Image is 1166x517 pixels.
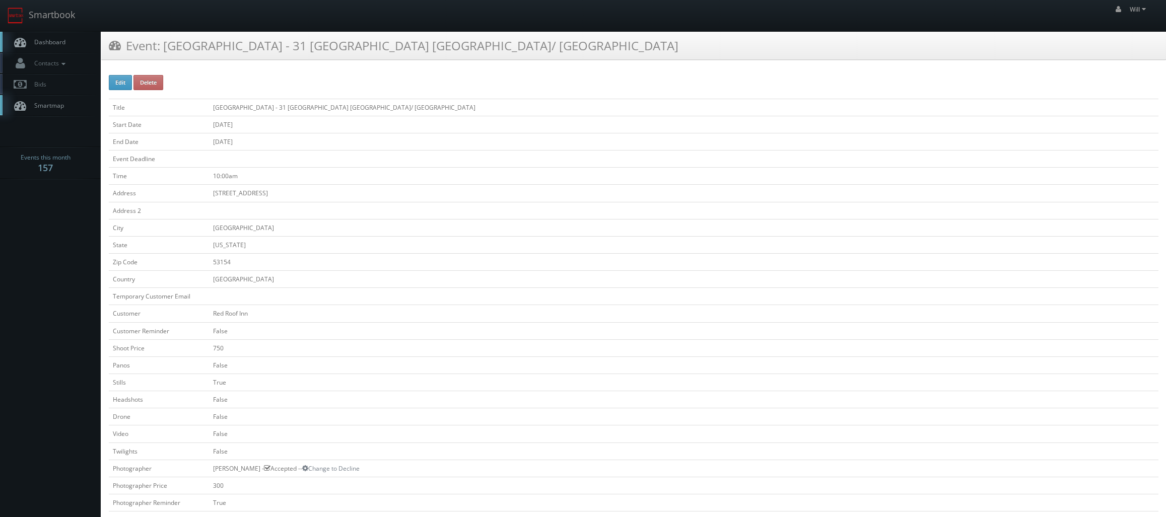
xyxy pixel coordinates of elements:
[209,322,1158,339] td: False
[109,425,209,442] td: Video
[109,374,209,391] td: Stills
[1130,5,1149,14] span: Will
[209,477,1158,494] td: 300
[109,185,209,202] td: Address
[209,460,1158,477] td: [PERSON_NAME] - Accepted --
[209,185,1158,202] td: [STREET_ADDRESS]
[109,236,209,253] td: State
[209,391,1158,408] td: False
[109,271,209,288] td: Country
[109,356,209,374] td: Panos
[109,288,209,305] td: Temporary Customer Email
[109,494,209,511] td: Photographer Reminder
[209,374,1158,391] td: True
[209,339,1158,356] td: 750
[109,37,678,54] h3: Event: [GEOGRAPHIC_DATA] - 31 [GEOGRAPHIC_DATA] [GEOGRAPHIC_DATA]/ [GEOGRAPHIC_DATA]
[209,133,1158,150] td: [DATE]
[209,236,1158,253] td: [US_STATE]
[209,494,1158,511] td: True
[109,305,209,322] td: Customer
[209,99,1158,116] td: [GEOGRAPHIC_DATA] - 31 [GEOGRAPHIC_DATA] [GEOGRAPHIC_DATA]/ [GEOGRAPHIC_DATA]
[209,305,1158,322] td: Red Roof Inn
[209,442,1158,460] td: False
[209,116,1158,133] td: [DATE]
[109,253,209,270] td: Zip Code
[109,168,209,185] td: Time
[109,442,209,460] td: Twilights
[21,153,71,163] span: Events this month
[109,339,209,356] td: Shoot Price
[109,75,132,90] button: Edit
[209,271,1158,288] td: [GEOGRAPHIC_DATA]
[109,99,209,116] td: Title
[8,8,24,24] img: smartbook-logo.png
[209,425,1158,442] td: False
[109,477,209,494] td: Photographer Price
[209,253,1158,270] td: 53154
[209,356,1158,374] td: False
[302,464,360,473] a: Change to Decline
[209,219,1158,236] td: [GEOGRAPHIC_DATA]
[109,202,209,219] td: Address 2
[133,75,163,90] button: Delete
[29,59,68,67] span: Contacts
[109,219,209,236] td: City
[38,162,53,174] strong: 157
[109,116,209,133] td: Start Date
[29,80,46,89] span: Bids
[109,151,209,168] td: Event Deadline
[109,322,209,339] td: Customer Reminder
[109,391,209,408] td: Headshots
[209,408,1158,425] td: False
[29,38,65,46] span: Dashboard
[109,460,209,477] td: Photographer
[109,408,209,425] td: Drone
[29,101,64,110] span: Smartmap
[109,133,209,150] td: End Date
[209,168,1158,185] td: 10:00am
